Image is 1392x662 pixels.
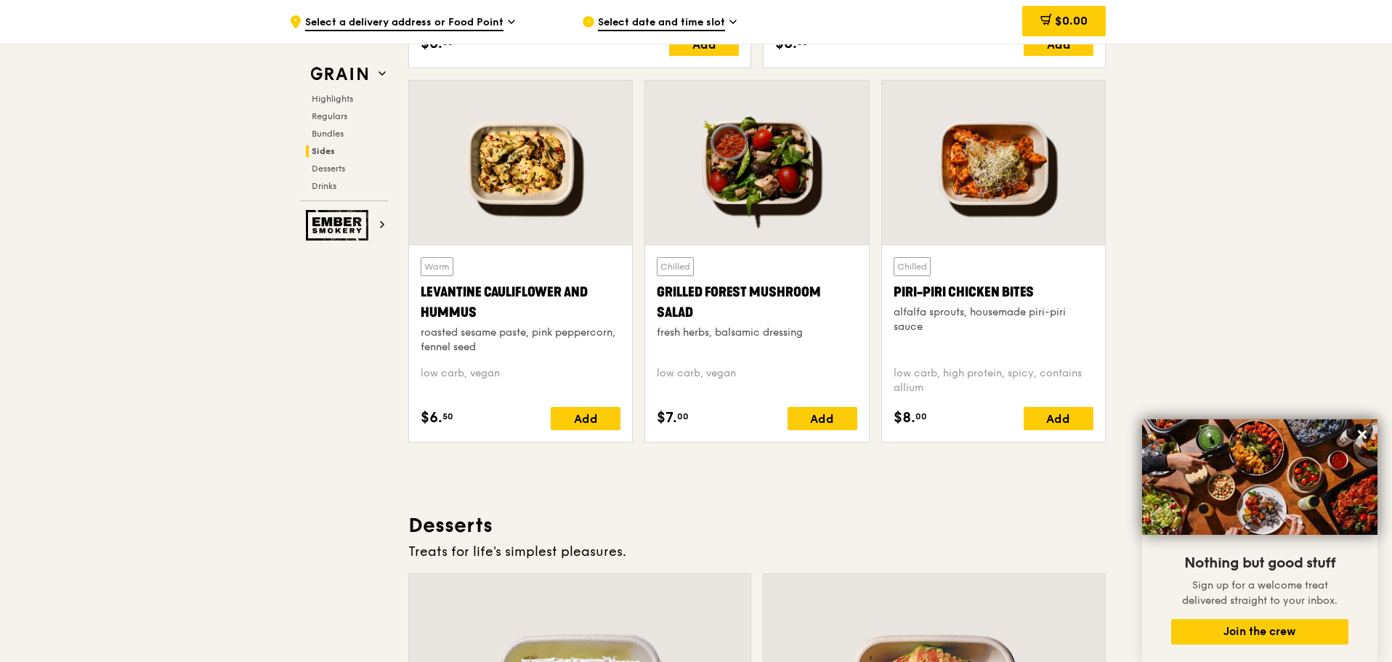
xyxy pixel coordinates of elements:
[312,94,353,104] span: Highlights
[894,407,915,429] span: $8.
[669,33,739,56] div: Add
[421,326,620,355] div: roasted sesame paste, pink peppercorn, fennel seed
[1024,33,1093,56] div: Add
[421,257,453,276] div: Warm
[677,411,689,422] span: 00
[657,407,677,429] span: $7.
[788,407,857,430] div: Add
[1142,419,1377,535] img: DSC07876-Edit02-Large.jpeg
[305,15,503,31] span: Select a delivery address or Food Point
[1055,14,1088,28] span: $0.00
[421,33,442,55] span: $6.
[1351,423,1374,446] button: Close
[894,257,931,276] div: Chilled
[306,210,373,241] img: Ember Smokery web logo
[894,366,1093,395] div: low carb, high protein, spicy, contains allium
[657,282,857,323] div: Grilled Forest Mushroom Salad
[1024,407,1093,430] div: Add
[657,366,857,395] div: low carb, vegan
[775,33,797,55] span: $6.
[657,326,857,340] div: fresh herbs, balsamic dressing
[312,146,335,156] span: Sides
[598,15,725,31] span: Select date and time slot
[421,407,442,429] span: $6.
[894,305,1093,334] div: alfalfa sprouts, housemade piri-piri sauce
[306,61,373,87] img: Grain web logo
[312,111,347,121] span: Regulars
[657,257,694,276] div: Chilled
[312,164,345,174] span: Desserts
[1184,554,1335,572] span: Nothing but good stuff
[408,512,1106,538] h3: Desserts
[1171,619,1348,645] button: Join the crew
[408,541,1106,562] div: Treats for life's simplest pleasures.
[894,282,1093,302] div: Piri-piri Chicken Bites
[312,129,344,139] span: Bundles
[1182,579,1338,607] span: Sign up for a welcome treat delivered straight to your inbox.
[312,181,336,191] span: Drinks
[915,411,927,422] span: 00
[551,407,620,430] div: Add
[421,282,620,323] div: Levantine Cauliflower and Hummus
[421,366,620,395] div: low carb, vegan
[442,411,453,422] span: 50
